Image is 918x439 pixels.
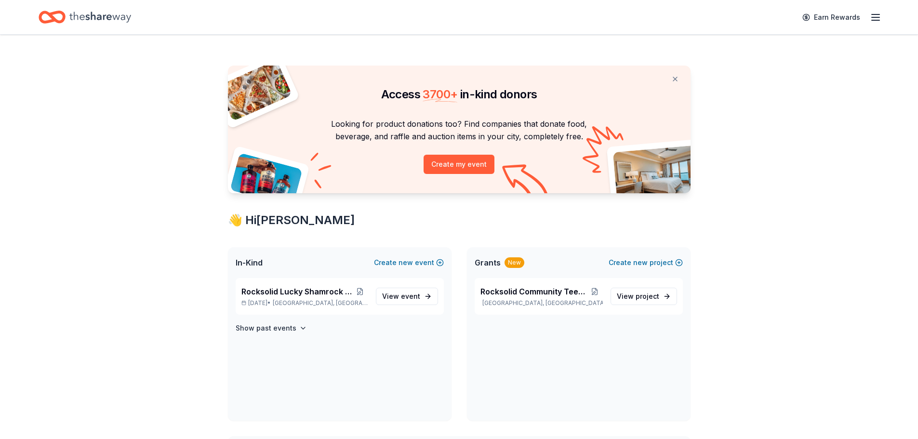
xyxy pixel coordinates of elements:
span: View [617,291,659,302]
span: [GEOGRAPHIC_DATA], [GEOGRAPHIC_DATA] [273,299,368,307]
span: View [382,291,420,302]
div: 👋 Hi [PERSON_NAME] [228,213,691,228]
p: [DATE] • [241,299,368,307]
img: Curvy arrow [502,164,550,200]
a: Home [39,6,131,28]
span: Rocksolid Community Teen Center [480,286,587,297]
a: Earn Rewards [797,9,866,26]
button: Create my event [424,155,494,174]
span: new [399,257,413,268]
span: 3700 + [423,87,457,101]
span: Access in-kind donors [381,87,537,101]
a: View event [376,288,438,305]
p: [GEOGRAPHIC_DATA], [GEOGRAPHIC_DATA] [480,299,603,307]
a: View project [611,288,677,305]
span: event [401,292,420,300]
button: Show past events [236,322,307,334]
span: project [636,292,659,300]
button: Createnewevent [374,257,444,268]
span: new [633,257,648,268]
span: In-Kind [236,257,263,268]
p: Looking for product donations too? Find companies that donate food, beverage, and raffle and auct... [239,118,679,143]
div: New [505,257,524,268]
span: Rocksolid Lucky Shamrock Auction [241,286,352,297]
span: Grants [475,257,501,268]
h4: Show past events [236,322,296,334]
button: Createnewproject [609,257,683,268]
img: Pizza [217,60,292,121]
